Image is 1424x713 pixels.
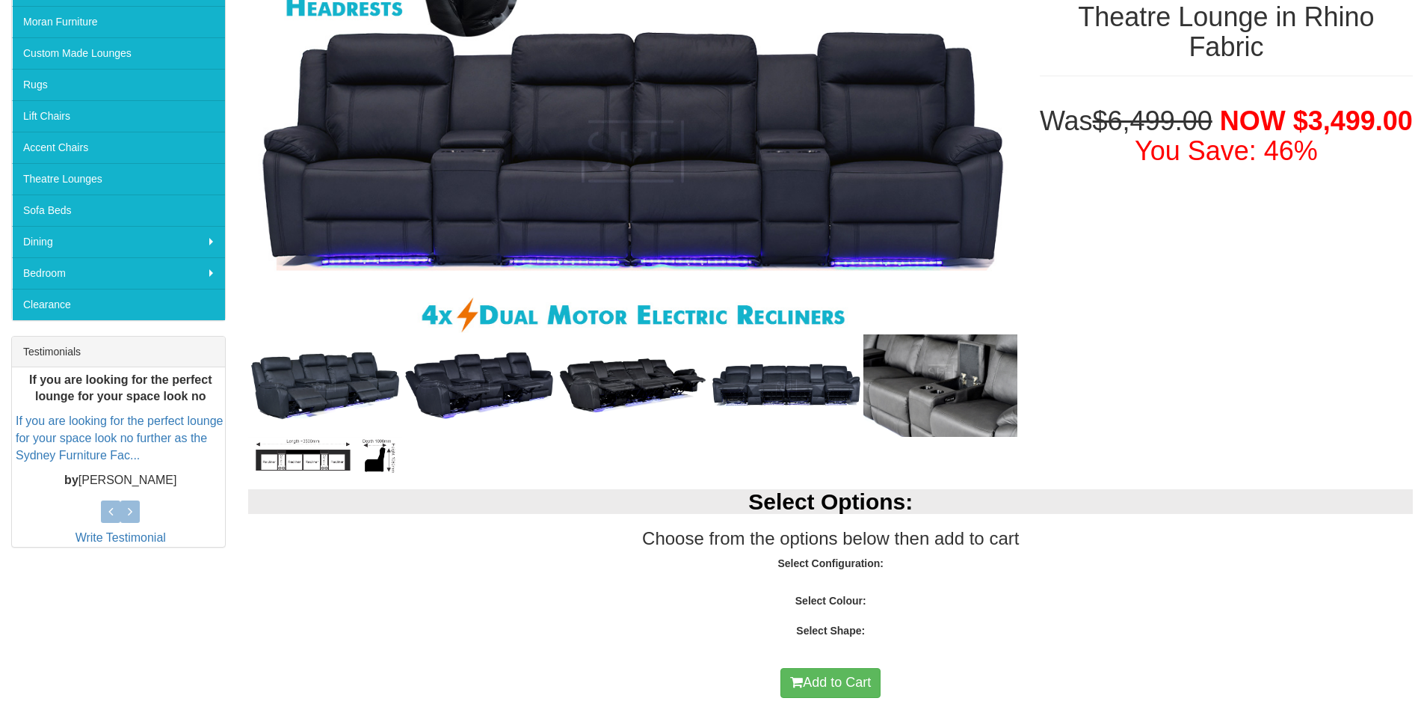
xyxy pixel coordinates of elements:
[16,472,225,489] p: [PERSON_NAME]
[12,100,225,132] a: Lift Chairs
[1093,105,1212,136] del: $6,499.00
[777,557,884,569] strong: Select Configuration:
[780,668,881,698] button: Add to Cart
[12,289,225,320] a: Clearance
[748,489,913,514] b: Select Options:
[795,595,866,607] strong: Select Colour:
[1220,105,1413,136] span: NOW $3,499.00
[1040,106,1413,165] h1: Was
[12,37,225,69] a: Custom Made Lounges
[75,531,166,544] a: Write Testimonial
[29,373,212,403] b: If you are looking for the perfect lounge for your space look no
[248,529,1413,548] h3: Choose from the options below then add to cart
[796,625,865,637] strong: Select Shape:
[12,257,225,289] a: Bedroom
[12,69,225,100] a: Rugs
[12,6,225,37] a: Moran Furniture
[12,132,225,163] a: Accent Chairs
[1135,135,1318,166] font: You Save: 46%
[12,163,225,195] a: Theatre Lounges
[16,415,224,462] a: If you are looking for the perfect lounge for your space look no further as the Sydney Furniture ...
[12,226,225,257] a: Dining
[64,474,78,486] b: by
[12,337,225,367] div: Testimonials
[12,195,225,226] a: Sofa Beds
